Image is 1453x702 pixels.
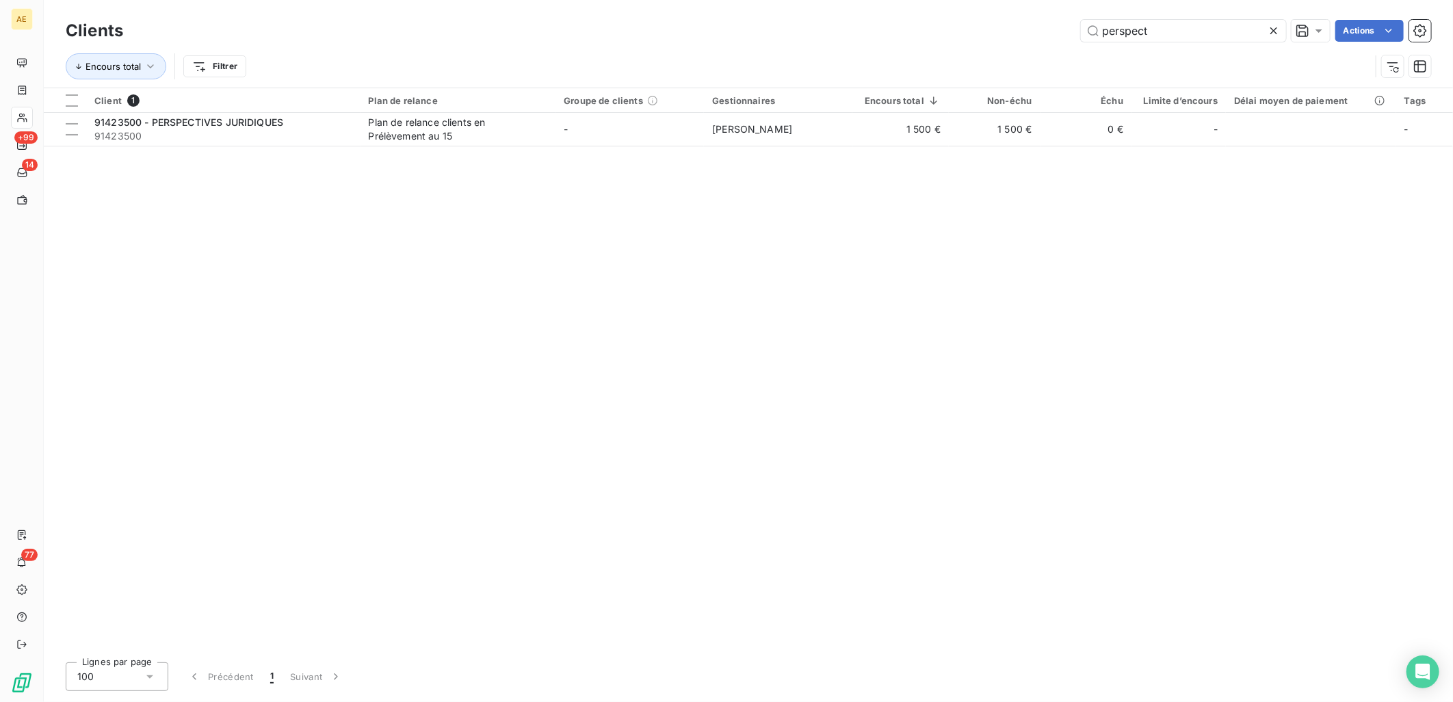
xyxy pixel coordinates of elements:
span: Client [94,95,122,106]
button: 1 [262,662,282,691]
div: Open Intercom Messenger [1406,655,1439,688]
h3: Clients [66,18,123,43]
span: [PERSON_NAME] [712,123,792,135]
span: 91423500 - PERSPECTIVES JURIDIQUES [94,116,283,128]
span: 91423500 [94,129,352,143]
td: 1 500 € [852,113,949,146]
div: Plan de relance clients en Prélèvement au 15 [369,116,540,143]
span: 1 [270,670,274,684]
span: - [1404,123,1409,135]
span: 77 [21,549,38,561]
div: Non-échu [957,95,1032,106]
div: Gestionnaires [712,95,844,106]
div: Plan de relance [369,95,548,106]
span: Groupe de clients [564,95,643,106]
td: 0 € [1040,113,1132,146]
input: Rechercher [1081,20,1286,42]
img: Logo LeanPay [11,672,33,694]
div: Encours total [861,95,941,106]
span: 14 [22,159,38,171]
button: Suivant [282,662,351,691]
button: Filtrer [183,55,246,77]
div: AE [11,8,33,30]
span: 1 [127,94,140,107]
span: +99 [14,131,38,144]
td: 1 500 € [949,113,1040,146]
div: Tags [1404,95,1445,106]
div: Échu [1049,95,1124,106]
span: - [1214,122,1218,136]
button: Précédent [179,662,262,691]
span: 100 [77,670,94,684]
span: - [564,123,568,135]
div: Limite d’encours [1140,95,1218,106]
span: Encours total [86,61,141,72]
div: Délai moyen de paiement [1234,95,1388,106]
button: Actions [1335,20,1404,42]
button: Encours total [66,53,166,79]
